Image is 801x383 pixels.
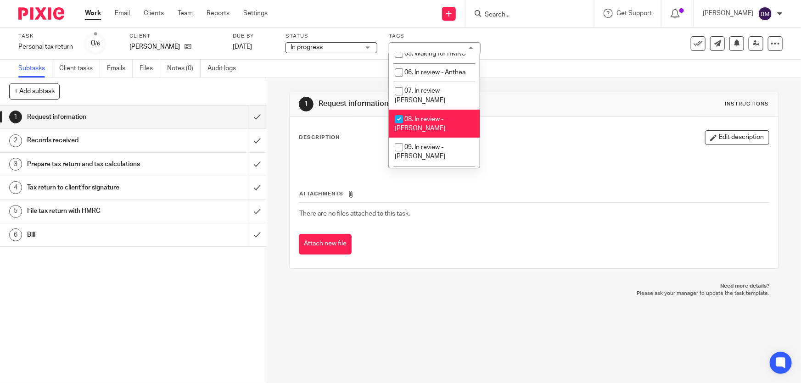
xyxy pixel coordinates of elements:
a: Audit logs [207,60,243,78]
span: In progress [291,44,323,50]
span: Get Support [616,10,652,17]
label: Task [18,33,73,40]
button: Edit description [705,130,769,145]
span: 08. In review - [PERSON_NAME] [395,116,445,132]
div: 0 [91,38,100,49]
h1: Tax return to client for signature [27,181,168,194]
a: Reports [207,9,230,18]
div: 1 [9,111,22,123]
img: svg%3E [758,6,773,21]
p: [PERSON_NAME] [129,42,180,51]
h1: Request information [27,110,168,124]
p: Need more details? [298,283,769,290]
a: Emails [107,60,133,78]
h1: File tax return with HMRC [27,204,168,218]
p: Please ask your manager to update the task template. [298,290,769,297]
label: Status [286,33,377,40]
a: Subtasks [18,60,52,78]
div: 3 [9,158,22,171]
h1: Prepare tax return and tax calculations [27,157,168,171]
a: Notes (0) [167,60,201,78]
h1: Request information [319,99,554,109]
a: Files [140,60,160,78]
a: Work [85,9,101,18]
button: Attach new file [299,234,352,255]
img: Pixie [18,7,64,20]
a: Email [115,9,130,18]
small: /6 [95,41,100,46]
span: [DATE] [233,44,252,50]
div: 5 [9,205,22,218]
div: Instructions [725,100,769,108]
label: Due by [233,33,274,40]
span: 05. Waiting for HMRC [404,50,466,57]
span: Attachments [299,191,343,196]
span: 07. In review - [PERSON_NAME] [395,88,445,104]
div: Personal tax return [18,42,73,51]
button: + Add subtask [9,83,60,99]
p: Description [299,134,340,141]
h1: Bill [27,228,168,242]
span: There are no files attached to this task. [299,211,410,217]
div: 6 [9,228,22,241]
p: [PERSON_NAME] [703,9,753,18]
a: Team [178,9,193,18]
label: Client [129,33,221,40]
input: Search [484,11,566,19]
span: 06. In review - Anthea [404,69,465,76]
label: Tags [389,33,481,40]
div: 1 [299,97,314,111]
div: 4 [9,181,22,194]
div: 2 [9,134,22,147]
span: 09. In review - [PERSON_NAME] [395,144,445,160]
h1: Records received [27,133,168,147]
a: Settings [243,9,268,18]
a: Clients [144,9,164,18]
a: Client tasks [59,60,100,78]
